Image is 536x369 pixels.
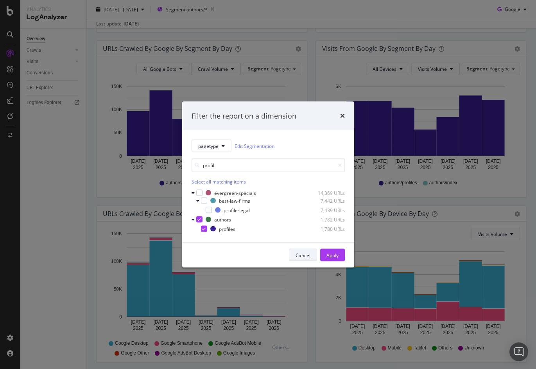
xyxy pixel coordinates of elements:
div: 14,369 URLs [307,189,345,196]
div: authors [214,216,231,223]
button: Apply [320,249,345,261]
button: Cancel [289,249,317,261]
div: Filter the report on a dimension [192,111,296,121]
div: profile-legal [224,207,250,213]
div: Apply [326,252,339,258]
div: Select all matching items [192,178,345,185]
div: 7,439 URLs [307,207,345,213]
a: Edit Segmentation [235,142,274,150]
div: Cancel [296,252,310,258]
button: pagetype [192,140,231,152]
div: 1,780 URLs [307,225,345,232]
div: 7,442 URLs [307,197,345,204]
div: 1,782 URLs [307,216,345,223]
span: pagetype [198,142,219,149]
input: Search [192,158,345,172]
div: best-law-firms [219,197,250,204]
div: profiles [219,225,235,232]
div: times [340,111,345,121]
div: Open Intercom Messenger [509,342,528,361]
div: modal [182,101,354,268]
div: evergreen-specials [214,189,256,196]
